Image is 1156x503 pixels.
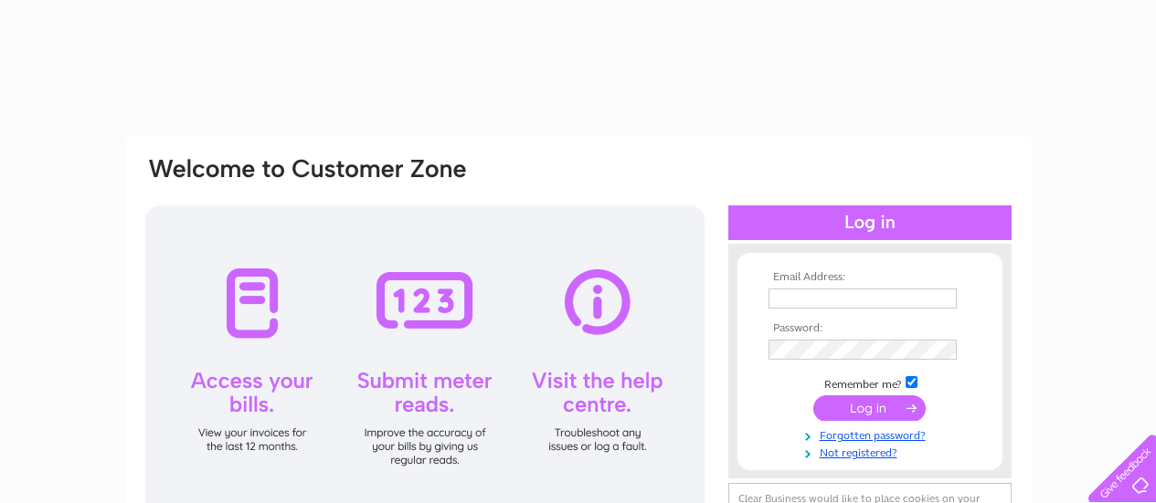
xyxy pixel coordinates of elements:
a: Not registered? [769,443,976,460]
th: Email Address: [764,271,976,284]
a: Forgotten password? [769,425,976,443]
td: Remember me? [764,373,976,392]
th: Password: [764,322,976,335]
input: Submit [813,395,926,421]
